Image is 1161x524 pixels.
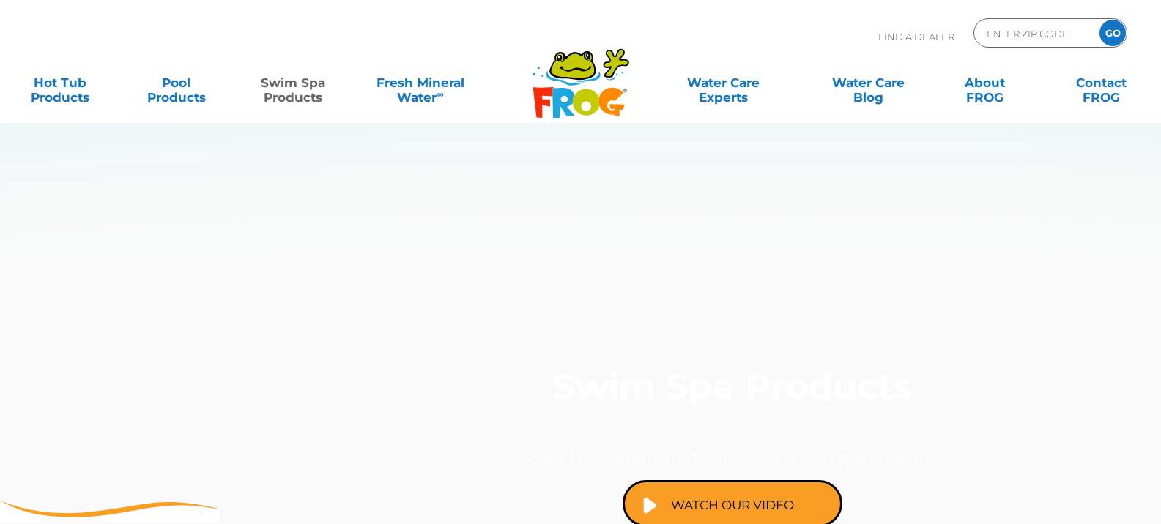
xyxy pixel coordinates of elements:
a: ContactFROG [1056,68,1146,97]
a: Water CareExperts [650,68,797,97]
sup: ∞ [437,89,443,100]
img: Frog Products Logo [524,29,637,119]
a: AboutFROG [939,68,1030,97]
p: Leave the water care to us – your swim spa is calling! [346,442,1120,473]
input: GO [1099,20,1126,46]
p: Find A Dealer [878,18,954,55]
a: Hot TubProducts [15,68,105,97]
a: PoolProducts [131,68,222,97]
a: Fresh MineralWater∞ [364,68,478,97]
a: Water CareBlog [823,68,914,97]
h1: Swim Spa Products [346,367,1120,427]
a: Swim SpaProducts [248,68,338,97]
